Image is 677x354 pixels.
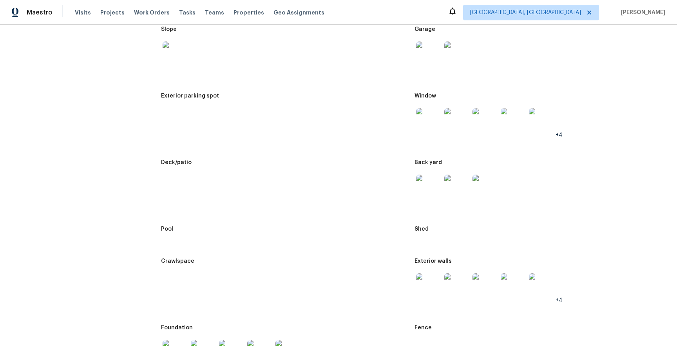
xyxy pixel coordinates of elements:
h5: Slope [161,27,177,32]
span: [GEOGRAPHIC_DATA], [GEOGRAPHIC_DATA] [470,9,581,16]
span: Tasks [179,10,195,15]
span: Work Orders [134,9,170,16]
h5: Foundation [161,325,193,331]
h5: Exterior parking spot [161,93,219,99]
span: Maestro [27,9,52,16]
h5: Crawlspace [161,258,194,264]
h5: Window [415,93,436,99]
span: Visits [75,9,91,16]
span: +4 [556,132,563,138]
h5: Fence [415,325,432,331]
span: Properties [234,9,264,16]
h5: Deck/patio [161,160,192,165]
h5: Garage [415,27,435,32]
h5: Back yard [415,160,442,165]
h5: Exterior walls [415,258,452,264]
span: +4 [556,298,563,303]
h5: Shed [415,226,429,232]
span: Projects [100,9,125,16]
h5: Pool [161,226,173,232]
span: Geo Assignments [273,9,324,16]
span: [PERSON_NAME] [618,9,665,16]
span: Teams [205,9,224,16]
